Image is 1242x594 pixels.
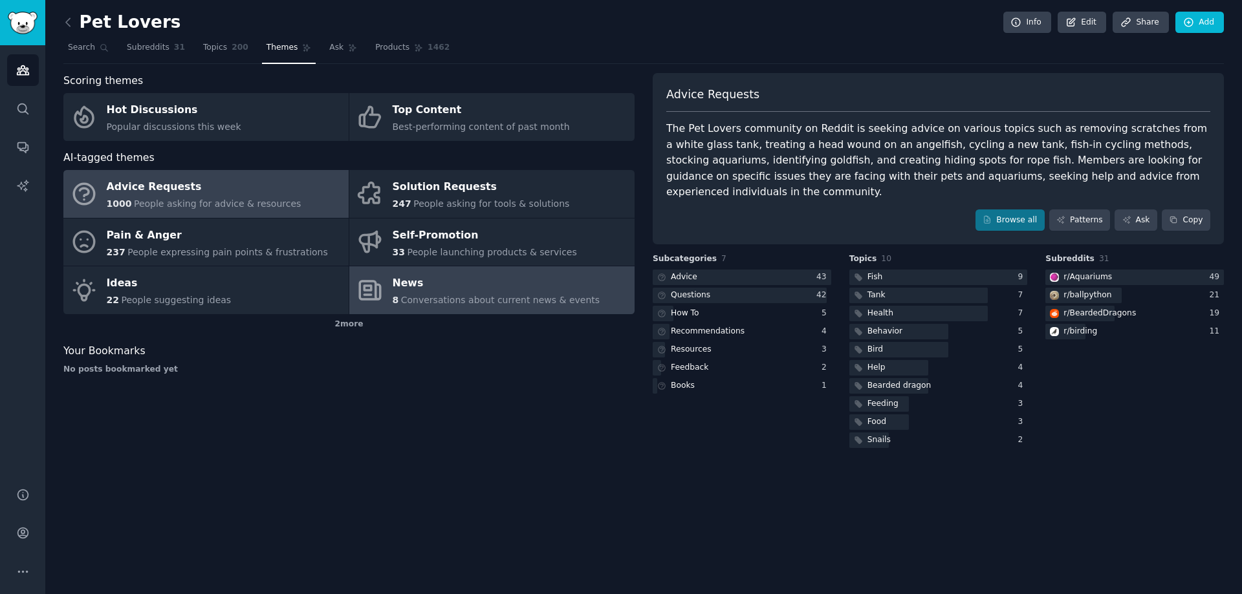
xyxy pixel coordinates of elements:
[849,306,1028,322] a: Health7
[232,42,248,54] span: 200
[849,360,1028,376] a: Help4
[867,380,931,392] div: Bearded dragon
[393,247,405,257] span: 33
[63,170,349,218] a: Advice Requests1000People asking for advice & resources
[849,396,1028,412] a: Feeding3
[653,378,831,394] a: Books1
[107,295,119,305] span: 22
[1209,326,1224,337] div: 11
[1018,416,1028,428] div: 3
[1018,434,1028,446] div: 2
[393,122,570,132] span: Best-performing content of past month
[816,271,831,283] div: 43
[107,177,301,198] div: Advice Requests
[816,290,831,301] div: 42
[127,42,169,54] span: Subreddits
[653,360,831,376] a: Feedback2
[849,342,1028,358] a: Bird5
[822,308,831,319] div: 5
[671,326,745,337] div: Recommendations
[867,398,899,410] div: Feeding
[1018,290,1028,301] div: 7
[393,198,411,209] span: 247
[849,288,1028,304] a: Tank7
[107,100,241,121] div: Hot Discussions
[134,198,301,209] span: People asking for advice & resources
[671,344,712,355] div: Resources
[371,37,454,64] a: Products1462
[1063,326,1097,337] div: r/ birding
[1162,209,1210,231] button: Copy
[63,12,180,33] h2: Pet Lovers
[1018,326,1028,337] div: 5
[867,434,891,446] div: Snails
[325,37,362,64] a: Ask
[329,42,343,54] span: Ask
[671,362,708,374] div: Feedback
[1209,308,1224,319] div: 19
[107,247,125,257] span: 237
[1050,309,1059,318] img: BeardedDragons
[68,42,95,54] span: Search
[393,177,570,198] div: Solution Requests
[1018,271,1028,283] div: 9
[849,378,1028,394] a: Bearded dragon4
[1113,12,1168,34] a: Share
[407,247,576,257] span: People launching products & services
[822,362,831,374] div: 2
[849,414,1028,430] a: Food3
[349,218,635,266] a: Self-Promotion33People launching products & services
[121,295,231,305] span: People suggesting ideas
[8,12,38,34] img: GummySearch logo
[63,150,155,166] span: AI-tagged themes
[393,100,570,121] div: Top Content
[1003,12,1051,34] a: Info
[1049,209,1110,231] a: Patterns
[174,42,185,54] span: 31
[849,324,1028,340] a: Behavior5
[63,343,146,359] span: Your Bookmarks
[867,326,902,337] div: Behavior
[63,37,113,64] a: Search
[1018,308,1028,319] div: 7
[653,324,831,340] a: Recommendations4
[1018,344,1028,355] div: 5
[1099,254,1109,263] span: 31
[122,37,190,64] a: Subreddits31
[1063,290,1111,301] div: r/ ballpython
[1050,273,1059,282] img: Aquariums
[1058,12,1106,34] a: Edit
[867,362,886,374] div: Help
[1045,288,1224,304] a: ballpythonr/ballpython21
[375,42,409,54] span: Products
[653,253,717,265] span: Subcategories
[867,290,886,301] div: Tank
[1018,362,1028,374] div: 4
[653,342,831,358] a: Resources3
[393,273,600,294] div: News
[1018,398,1028,410] div: 3
[349,93,635,141] a: Top ContentBest-performing content of past month
[267,42,298,54] span: Themes
[671,271,697,283] div: Advice
[822,380,831,392] div: 1
[63,364,635,376] div: No posts bookmarked yet
[1045,324,1224,340] a: birdingr/birding11
[63,314,635,335] div: 2 more
[63,73,143,89] span: Scoring themes
[867,308,893,319] div: Health
[1045,306,1224,322] a: BeardedDragonsr/BeardedDragons19
[881,254,891,263] span: 10
[671,380,695,392] div: Books
[671,290,710,301] div: Questions
[1018,380,1028,392] div: 4
[975,209,1045,231] a: Browse all
[1063,308,1136,319] div: r/ BeardedDragons
[822,344,831,355] div: 3
[1050,291,1059,300] img: ballpython
[867,344,883,355] div: Bird
[653,306,831,322] a: How To5
[428,42,450,54] span: 1462
[199,37,253,64] a: Topics200
[63,93,349,141] a: Hot DiscussionsPopular discussions this week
